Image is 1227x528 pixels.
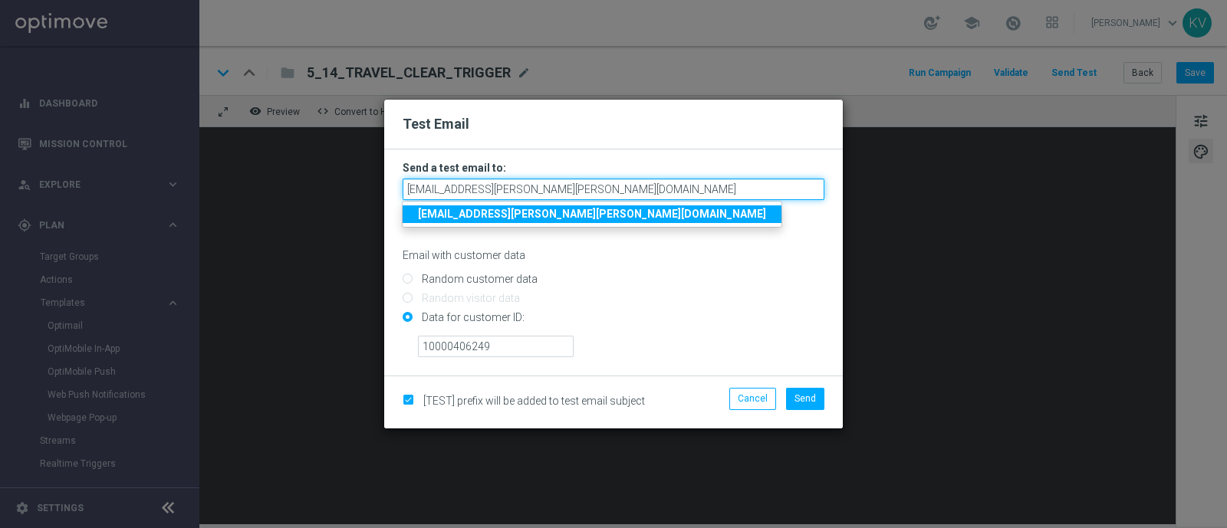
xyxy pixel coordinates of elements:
button: Cancel [729,388,776,409]
label: Random customer data [418,272,538,286]
span: [TEST] prefix will be added to test email subject [423,395,645,407]
h2: Test Email [403,115,824,133]
p: Email with customer data [403,248,824,262]
span: Send [794,393,816,404]
h3: Send a test email to: [403,161,824,175]
a: [EMAIL_ADDRESS][PERSON_NAME][PERSON_NAME][DOMAIN_NAME] [403,205,781,223]
input: Enter ID [418,336,574,357]
button: Send [786,388,824,409]
strong: [EMAIL_ADDRESS][PERSON_NAME][PERSON_NAME][DOMAIN_NAME] [418,208,766,220]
